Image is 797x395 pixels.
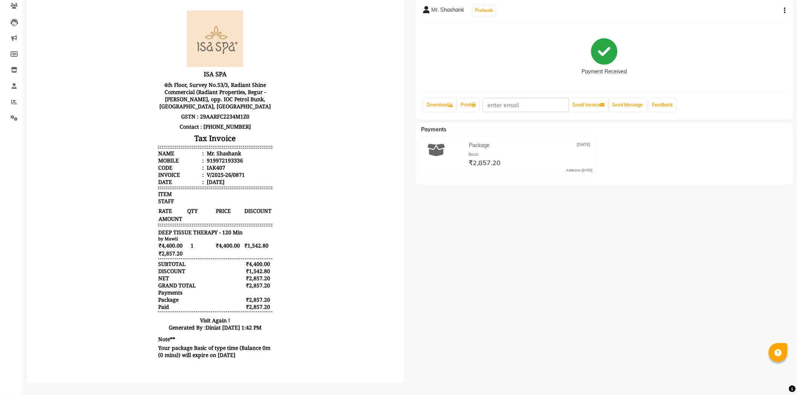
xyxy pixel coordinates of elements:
span: ₹4,400.00 [182,237,209,245]
h3: ISA SPA [124,64,238,75]
div: Invoice [124,167,170,174]
span: Payments [421,126,446,133]
a: Print [458,99,479,111]
span: PRICE [182,202,209,210]
span: 1 [153,237,181,245]
div: SUBTOTAL [124,256,152,263]
span: Mr. Shashank [431,6,464,17]
button: Prebook [473,5,495,16]
p: Your package Basic of type time (Balance 0m (0 mins)) will expire on [DATE] [124,340,238,354]
span: : [168,145,170,152]
div: IAK407 [171,160,191,167]
span: ₹4,400.00 [124,237,152,245]
h3: Tax Invoice [124,127,238,140]
div: Payment Received [582,68,627,76]
p: 4th Floor, Survey No.53/3, Radiant Shine Commercial (Radiant Properties, Begur - [PERSON_NAME], o... [124,75,238,107]
span: ₹1,542.80 [211,237,238,245]
span: ₹2,857.20 [469,158,501,169]
div: ₹2,857.20 [211,292,238,299]
div: Generated By : at [DATE] 1:42 PM [124,319,238,327]
button: Send Message [609,99,646,111]
div: NET [124,270,135,277]
button: Email Invoice [570,99,608,111]
div: 919972193336 [171,152,209,160]
div: GRAND TOTAL [124,277,162,284]
div: ₹1,542.80 [211,263,238,270]
p: Visit Again ! [124,312,238,319]
span: STAFF [124,193,140,200]
div: Mobile [124,152,170,160]
span: DEEP TISSUE THERAPY - 120 Min [124,224,209,231]
div: Code [124,160,170,167]
a: Feedback [649,99,676,111]
div: Paid [124,299,135,306]
div: DISCOUNT [124,263,151,270]
span: : [168,160,170,167]
div: Payments [124,284,148,292]
div: [DATE] [171,174,191,181]
p: GSTN : 29AARFC2234M1Z0 [124,107,238,117]
p: Contact : [PHONE_NUMBER] [124,117,238,127]
span: Package [469,141,490,149]
span: QTY [153,202,181,210]
span: AMOUNT [124,210,152,218]
div: Name [124,145,170,152]
div: Mr. Shashank [171,145,207,152]
span: : [168,152,170,160]
span: [DATE] [577,141,591,149]
span: : [168,167,170,174]
span: RATE [124,202,152,210]
img: file_1713841585667.jpeg [153,6,209,62]
a: Download [424,99,456,111]
div: Added on [DATE] [566,168,593,173]
div: ₹2,857.20 [211,270,238,277]
span: DISCOUNT [211,202,238,210]
span: ITEM [124,186,138,193]
div: ₹4,400.00 [211,256,238,263]
span: ₹2,857.20 [124,245,152,253]
span: : [168,174,170,181]
small: by Mawii [124,231,144,237]
div: V/2025-26/0871 [171,167,211,174]
span: Dini [172,319,182,327]
div: ₹2,857.20 [211,277,238,284]
div: Date [124,174,170,181]
span: Package [124,292,145,299]
div: ₹2,857.20 [211,299,238,306]
input: enter email [482,98,569,112]
div: Basic [469,151,592,158]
